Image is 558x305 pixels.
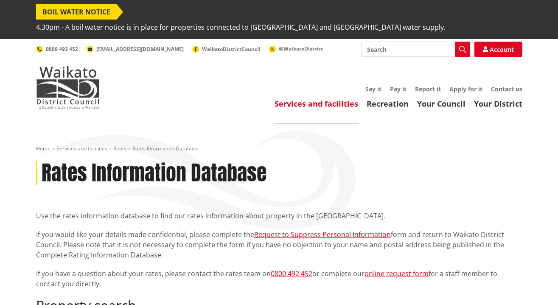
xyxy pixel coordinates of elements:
[474,42,522,57] a: Account
[36,268,522,289] p: If you have a question about your rates, please contact the rates team on or complete our for a s...
[365,269,429,278] a: online request form
[474,99,522,109] a: Your District
[46,45,78,53] span: 0800 492 452
[113,145,126,152] a: Rates
[365,85,381,93] a: Say it
[36,145,522,152] nav: breadcrumb
[271,269,312,278] a: 0800 492 452
[96,45,184,53] span: [EMAIL_ADDRESS][DOMAIN_NAME]
[415,85,441,93] a: Report it
[36,20,446,35] span: 4.30pm - A boil water notice is in place for properties connected to [GEOGRAPHIC_DATA] and [GEOGR...
[56,145,107,152] a: Services and facilities
[367,99,409,109] a: Recreation
[269,45,323,52] a: @WaikatoDistrict
[132,145,199,152] span: Rates Information Database
[87,45,184,53] a: [EMAIL_ADDRESS][DOMAIN_NAME]
[254,230,391,239] a: Request to Suppress Personal Information
[36,229,522,260] p: If you would like your details made confidential, please complete the form and return to Waikato ...
[202,45,261,53] span: WaikatoDistrictCouncil
[390,85,407,93] a: Pay it
[36,211,522,221] p: Use the rates information database to find out rates information about property in the [GEOGRAPHI...
[362,42,470,57] input: Search input
[279,45,323,52] span: @WaikatoDistrict
[36,45,78,53] a: 0800 492 452
[192,45,261,53] a: WaikatoDistrictCouncil
[36,66,100,109] img: Waikato District Council - Te Kaunihera aa Takiwaa o Waikato
[36,145,50,152] a: Home
[417,99,465,109] a: Your Council
[491,85,522,93] a: Contact us
[275,99,358,109] a: Services and facilities
[42,161,266,186] h1: Rates Information Database
[449,85,482,93] a: Apply for it
[36,4,117,20] span: BOIL WATER NOTICE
